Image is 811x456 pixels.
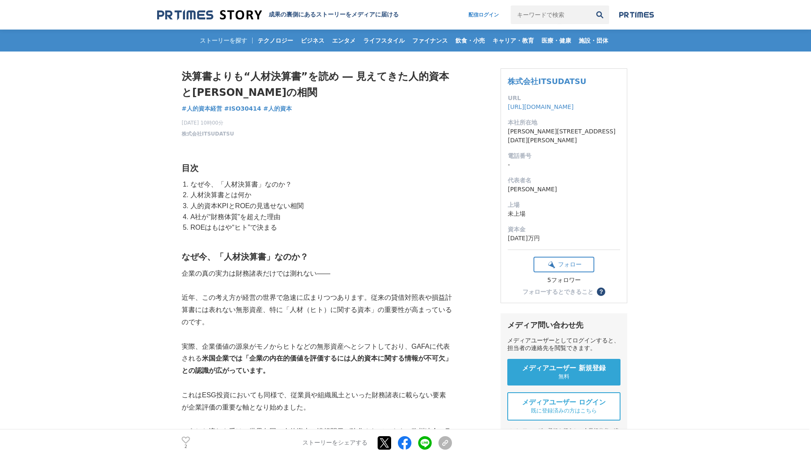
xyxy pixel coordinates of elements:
p: 近年、この考え方が経営の世界で急速に広まりつつあります。従来の貸借対照表や損益計算書には表れない無形資産、特に「人材（ヒト）に関する資本」の重要性が高まっているのです。 [182,292,452,328]
p: 2 [182,445,190,449]
a: 施設・団体 [575,30,612,52]
p: 実際、企業価値の源泉がモノからヒトなどの無形資産へとシフトしており、GAFAに代表される [182,341,452,377]
span: 医療・健康 [538,37,574,44]
span: ライフスタイル [360,37,408,44]
a: キャリア・教育 [489,30,537,52]
span: 既に登録済みの方はこちら [531,407,597,415]
strong: なぜ今、「人材決算書」なのか？ [182,252,308,261]
a: 飲食・小売 [452,30,488,52]
input: キーワードで検索 [511,5,591,24]
dd: 未上場 [508,209,620,218]
dd: [PERSON_NAME][STREET_ADDRESS][DATE][PERSON_NAME] [508,127,620,145]
dt: 電話番号 [508,152,620,160]
span: #ISO30414 [224,105,261,112]
h1: 決算書よりも“人材決算書”を読め ― 見えてきた人的資本と[PERSON_NAME]の相関 [182,68,452,101]
a: ビジネス [297,30,328,52]
span: #人的資本経営 [182,105,222,112]
a: #人的資本経営 [182,104,222,113]
strong: 目次 [182,163,199,173]
dt: 資本金 [508,225,620,234]
dd: - [508,160,620,169]
a: 配信ログイン [460,5,507,24]
div: メディア問い合わせ先 [507,320,620,330]
li: なぜ今、「人材決算書」なのか？ [188,179,452,190]
button: フォロー [533,257,594,272]
h2: 成果の裏側にあるストーリーをメディアに届ける [269,11,399,19]
strong: 米国企業では「企業の内在的価値を評価するには人的資本に関する情報が不可欠」との認識が広がっています。 [182,355,452,374]
div: 5フォロワー [533,277,594,284]
span: テクノロジー [254,37,297,44]
a: メディアユーザー ログイン 既に登録済みの方はこちら [507,392,620,421]
span: #人的資本 [263,105,292,112]
a: #人的資本 [263,104,292,113]
img: prtimes [619,11,654,18]
span: ファイナンス [409,37,451,44]
div: メディアユーザーとしてログインすると、担当者の連絡先を閲覧できます。 [507,337,620,352]
p: これはESG投資においても同様で、従業員や組織風土といった財務諸表に載らない要素が企業評価の重要な軸となり始めました。 [182,389,452,414]
dt: 本社所在地 [508,118,620,127]
a: ライフスタイル [360,30,408,52]
a: メディアユーザー 新規登録 無料 [507,359,620,385]
span: キャリア・教育 [489,37,537,44]
li: ROEはもはや“ヒト”で決まる [188,222,452,233]
a: 株式会社ITSUDATSU [182,130,234,138]
span: エンタメ [329,37,359,44]
span: メディアユーザー ログイン [522,398,606,407]
li: 人材決算書とは何か [188,190,452,201]
span: [DATE] 10時00分 [182,119,234,127]
dd: [DATE]万円 [508,234,620,243]
img: 成果の裏側にあるストーリーをメディアに届ける [157,9,262,21]
span: ？ [598,289,604,295]
a: ファイナンス [409,30,451,52]
dt: 上場 [508,201,620,209]
button: 検索 [591,5,609,24]
p: ストーリーをシェアする [302,439,367,447]
span: 無料 [558,373,569,380]
button: ？ [597,288,605,296]
dt: URL [508,94,620,103]
a: エンタメ [329,30,359,52]
span: ビジネス [297,37,328,44]
li: A社が“財務体質”を超えた理由 [188,212,452,223]
li: 人的資本KPIとROEの見逃せない相関 [188,201,452,212]
span: 施設・団体 [575,37,612,44]
a: [URL][DOMAIN_NAME] [508,103,574,110]
a: #ISO30414 [224,104,261,113]
dt: 代表者名 [508,176,620,185]
a: 医療・健康 [538,30,574,52]
a: 成果の裏側にあるストーリーをメディアに届ける 成果の裏側にあるストーリーをメディアに届ける [157,9,399,21]
a: テクノロジー [254,30,297,52]
span: 飲食・小売 [452,37,488,44]
div: フォローするとできること [523,289,593,295]
dd: [PERSON_NAME] [508,185,620,194]
p: 企業の真の実力は財務諸表だけでは測れない―― [182,268,452,280]
a: 株式会社ITSUDATSU [508,77,586,86]
span: メディアユーザー 新規登録 [522,364,606,373]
